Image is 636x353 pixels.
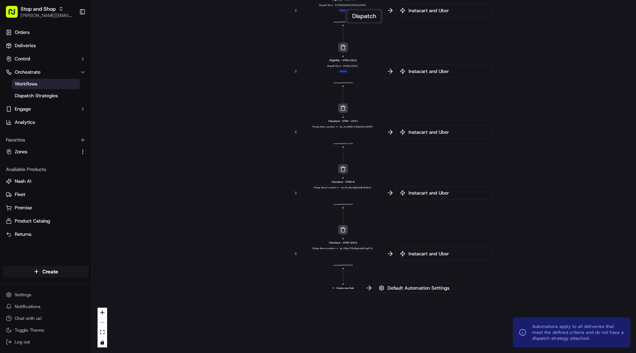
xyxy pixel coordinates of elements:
span: Analytics [15,119,35,126]
a: Orders [3,27,89,38]
div: Favorites [3,134,89,146]
span: Log out [15,339,30,345]
span: Default Automation Settings [386,285,451,291]
span: in [339,64,341,67]
button: Zones [3,146,89,158]
span: == [336,125,338,128]
span: Dispatch Strategies [15,92,58,99]
a: Workflows [12,79,80,89]
a: 💻API Documentation [59,104,121,117]
span: Instacart and Uber [407,68,488,75]
p: Welcome 👋 [7,29,134,41]
span: Zones [15,148,27,155]
button: Product Catalog [3,215,89,227]
div: 💻 [62,108,68,113]
button: Log out [3,337,89,347]
button: Orchestrate [3,66,89,78]
span: Instacart and Uber [407,129,488,136]
div: Start new chat [25,70,121,78]
span: Knowledge Base [15,107,56,114]
button: Fleet [3,189,89,200]
span: Toggle Theme [15,327,44,333]
span: Nash AI [15,178,31,185]
span: Dropoff Zip [327,64,339,67]
button: Engage [3,103,89,115]
img: 1736555255976-a54dd68f-1ca7-489b-9aae-adbdc363a1c4 [7,70,21,84]
div: stl_hxw66KrVHDeqVfucXhiSF6 [339,125,374,128]
button: Promise [3,202,89,214]
span: Control [15,56,30,62]
button: Create new Rule [322,284,364,291]
a: Returns [6,231,86,238]
button: Notifications [3,301,89,312]
img: Nash [7,7,22,22]
div: 10303,10314 [342,64,359,67]
span: Dropoff Zip [319,4,331,7]
span: Notifications [15,304,40,310]
span: Orders [15,29,29,36]
a: 📗Knowledge Base [4,104,59,117]
span: Last updated: [DATE] 7:02 PM [333,142,353,145]
span: Instacart and Uber [407,190,488,196]
span: Last updated: [DATE] 6:03 PM [333,264,353,267]
div: Available Products [3,164,89,175]
button: Stop and Shop [21,5,56,13]
button: Create [3,266,89,277]
span: Engage [15,106,31,112]
span: Checkout - STSH-2512 [329,241,357,244]
span: Last updated: [DATE] 6:03 PM [333,21,353,24]
span: Pickup Store Location [314,186,336,189]
button: Dispatch [348,10,381,22]
div: We're available if you need us! [25,78,93,84]
button: [PERSON_NAME][EMAIL_ADDRESS][DOMAIN_NAME] [21,13,73,18]
span: Last updated: [DATE] 6:03 PM [333,81,353,84]
button: Control [3,53,89,65]
button: Stop and Shop[PERSON_NAME][EMAIL_ADDRESS][DOMAIN_NAME] [3,3,76,21]
button: Returns [3,228,89,240]
a: Dispatch Strategies [12,91,80,101]
span: == [337,186,339,189]
button: zoom in [98,308,107,318]
button: Settings [3,290,89,300]
span: Checkout - STSH-6 [332,180,355,184]
a: Product Catalog [6,218,86,224]
button: toggle interactivity [98,338,107,347]
a: Fleet [6,191,86,198]
button: Nash AI [3,175,89,187]
span: Settings [15,292,31,298]
span: Automations apply to all deliveries that meet the defined criteria and do not have a dispatch str... [532,324,624,341]
div: 📗 [7,108,13,113]
div: stl_HBqxVYNnBgxiwMxYiguf7m [339,247,374,250]
span: Create [42,268,58,275]
a: Nash AI [6,178,86,185]
span: Instacart and Uber [407,7,488,14]
span: Fleet [15,191,25,198]
span: API Documentation [70,107,118,114]
span: Pickup Store Location [312,125,335,128]
a: Analytics [3,116,89,128]
span: Product Catalog [15,218,50,224]
button: Toggle Theme [3,325,89,335]
div: 01760,02030,02481,02482 [334,3,367,7]
input: Got a question? Start typing here... [19,48,132,55]
a: Promise [6,205,86,211]
div: + 1 more [339,70,347,73]
span: in [331,4,333,7]
button: Default Automation Settings [374,283,456,293]
button: fit view [98,328,107,338]
button: Chat with us! [3,313,89,324]
span: Pylon [73,125,89,130]
span: Checkout - STSH - 2571 [328,119,358,123]
span: Promise [15,205,32,211]
span: Eligibility - STSH-2512 [329,58,357,62]
a: Deliveries [3,40,89,52]
a: Powered byPylon [52,125,89,130]
span: Instacart and Uber [407,251,488,257]
span: Chat with us! [15,315,42,321]
span: Orchestrate [15,69,40,76]
span: Deliveries [15,42,36,49]
span: Last updated: [DATE] 6:03 PM [333,203,353,206]
div: stl_GxyAuyLBgL9zJjPsZy8erh [340,186,372,189]
span: Workflows [15,81,37,87]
